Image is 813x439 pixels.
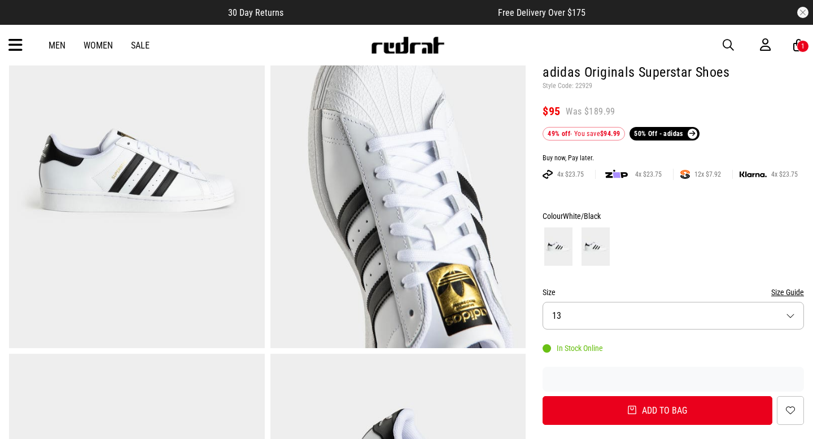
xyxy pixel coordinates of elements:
b: $94.99 [600,130,620,138]
p: Style Code: 22929 [543,82,804,91]
iframe: Customer reviews powered by Trustpilot [306,7,475,18]
h1: adidas Originals Superstar Shoes [543,64,804,82]
span: 12x $7.92 [690,170,725,179]
button: Size Guide [771,286,804,299]
div: In Stock Online [543,344,603,353]
span: 4x $23.75 [767,170,802,179]
div: Colour [543,209,804,223]
b: 49% off [548,130,570,138]
a: Women [84,40,113,51]
span: 4x $23.75 [631,170,666,179]
a: 1 [793,39,804,51]
img: White/Black [544,227,572,266]
img: SPLITPAY [680,170,690,179]
img: zip [605,169,628,180]
div: 1 [801,42,805,50]
button: 13 [543,302,804,330]
a: Men [49,40,65,51]
a: 50% Off - adidas [630,127,700,141]
img: Redrat logo [370,37,445,54]
span: Free Delivery Over $175 [498,7,585,18]
button: Open LiveChat chat widget [9,5,43,38]
a: Sale [131,40,150,51]
span: White/Black [563,212,601,221]
button: Add to bag [543,396,772,425]
div: Size [543,286,804,299]
span: 30 Day Returns [228,7,283,18]
div: Buy now, Pay later. [543,154,804,163]
img: Cloud White/Core Black/Cloud White [582,227,610,266]
span: $95 [543,104,560,118]
img: AFTERPAY [543,170,553,179]
img: KLARNA [740,172,767,178]
span: Was $189.99 [566,106,615,118]
span: 13 [552,310,561,321]
div: - You save [543,127,625,141]
span: 4x $23.75 [553,170,588,179]
iframe: Customer reviews powered by Trustpilot [543,374,804,385]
